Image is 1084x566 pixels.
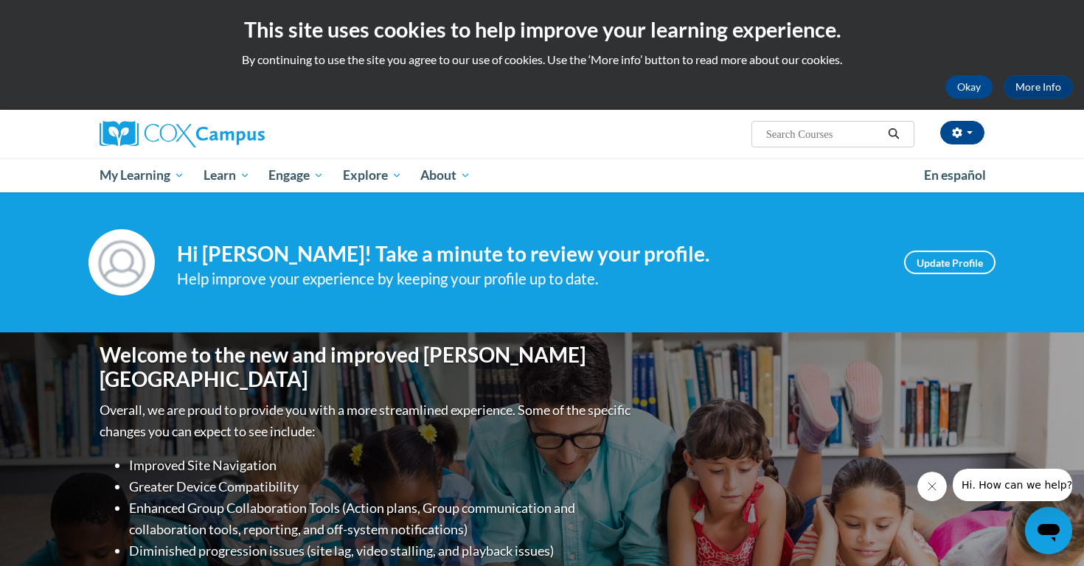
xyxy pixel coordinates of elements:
li: Enhanced Group Collaboration Tools (Action plans, Group communication and collaboration tools, re... [129,497,634,540]
li: Improved Site Navigation [129,455,634,476]
li: Greater Device Compatibility [129,476,634,497]
a: Update Profile [904,251,996,274]
button: Search [883,125,905,143]
li: Diminished progression issues (site lag, video stalling, and playback issues) [129,540,634,562]
a: About [411,158,481,192]
a: Explore [333,158,411,192]
a: More Info [1004,75,1073,99]
span: My Learning [100,167,184,184]
span: En español [924,167,986,183]
iframe: Message from company [953,469,1072,501]
iframe: Close message [917,472,947,501]
a: En español [914,160,996,191]
button: Account Settings [940,121,984,144]
input: Search Courses [765,125,883,143]
h4: Hi [PERSON_NAME]! Take a minute to review your profile. [177,242,882,267]
a: My Learning [90,158,194,192]
p: By continuing to use the site you agree to our use of cookies. Use the ‘More info’ button to read... [11,52,1073,68]
div: Help improve your experience by keeping your profile up to date. [177,267,882,291]
a: Learn [194,158,260,192]
a: Engage [259,158,333,192]
h1: Welcome to the new and improved [PERSON_NAME][GEOGRAPHIC_DATA] [100,343,634,392]
span: Engage [268,167,324,184]
p: Overall, we are proud to provide you with a more streamlined experience. Some of the specific cha... [100,399,634,442]
img: Profile Image [88,229,155,296]
h2: This site uses cookies to help improve your learning experience. [11,15,1073,44]
a: Cox Campus [100,121,380,147]
iframe: Button to launch messaging window [1025,507,1072,554]
span: Explore [343,167,402,184]
button: Okay [945,75,993,99]
span: Learn [204,167,250,184]
div: Main menu [77,158,1007,192]
img: Cox Campus [100,121,265,147]
span: About [420,167,470,184]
